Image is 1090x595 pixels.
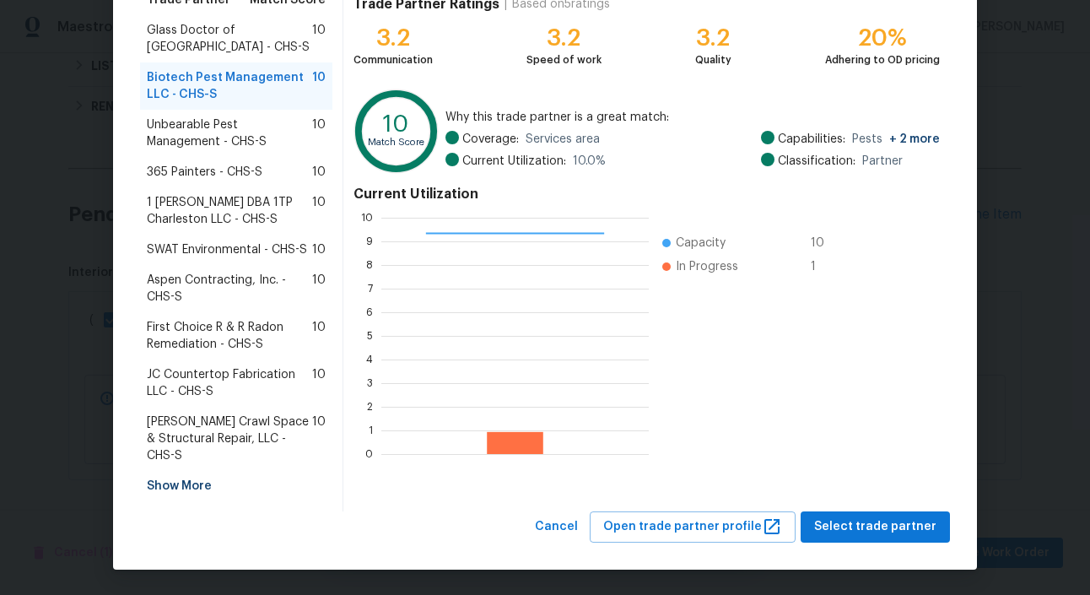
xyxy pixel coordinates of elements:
span: 10 [312,194,326,228]
text: 8 [366,260,373,270]
text: 6 [366,307,373,317]
span: 1 [PERSON_NAME] DBA 1TP Charleston LLC - CHS-S [147,194,312,228]
text: 9 [366,236,373,246]
button: Select trade partner [801,511,950,543]
button: Open trade partner profile [590,511,796,543]
span: [PERSON_NAME] Crawl Space & Structural Repair, LLC - CHS-S [147,414,312,464]
div: 3.2 [353,30,433,46]
text: 4 [366,354,373,365]
span: Biotech Pest Management LLC - CHS-S [147,69,312,103]
span: 10 [811,235,838,252]
div: Quality [695,51,731,68]
span: 10 [312,164,326,181]
span: Capabilities: [778,131,845,148]
span: 10 [312,272,326,306]
text: 0 [365,449,373,459]
span: Pests [852,131,940,148]
span: 10 [312,69,326,103]
span: Unbearable Pest Management - CHS-S [147,116,312,150]
div: 20% [825,30,940,46]
span: Current Utilization: [462,153,566,170]
span: Partner [862,153,903,170]
div: Show More [140,471,332,501]
span: First Choice R & R Radon Remediation - CHS-S [147,319,312,353]
span: 10 [312,116,326,150]
span: Why this trade partner is a great match: [445,109,940,126]
text: 2 [367,402,373,412]
text: 7 [368,284,373,294]
text: Match Score [368,138,424,147]
span: Services area [526,131,600,148]
span: Cancel [535,517,578,538]
span: Classification: [778,153,855,170]
text: 3 [367,378,373,388]
div: 3.2 [695,30,731,46]
span: + 2 more [889,133,940,145]
span: 365 Painters - CHS-S [147,164,262,181]
span: 10 [312,366,326,400]
span: Open trade partner profile [603,517,782,538]
div: Speed of work [526,51,602,68]
span: 10.0 % [573,153,606,170]
text: 5 [367,331,373,341]
span: 1 [811,258,838,275]
span: In Progress [676,258,738,275]
text: 10 [383,112,409,136]
span: Glass Doctor of [GEOGRAPHIC_DATA] - CHS-S [147,22,312,56]
span: 10 [312,414,326,464]
span: 10 [312,22,326,56]
div: Adhering to OD pricing [825,51,940,68]
text: 1 [369,425,373,435]
span: Capacity [676,235,726,252]
span: 10 [312,319,326,353]
text: 10 [361,213,373,223]
div: Communication [353,51,433,68]
span: Select trade partner [814,517,936,538]
span: SWAT Environmental - CHS-S [147,241,307,258]
button: Cancel [528,511,585,543]
span: 10 [312,241,326,258]
span: Coverage: [462,131,519,148]
div: 3.2 [526,30,602,46]
span: JC Countertop Fabrication LLC - CHS-S [147,366,312,400]
span: Aspen Contracting, Inc. - CHS-S [147,272,312,306]
h4: Current Utilization [353,186,940,203]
